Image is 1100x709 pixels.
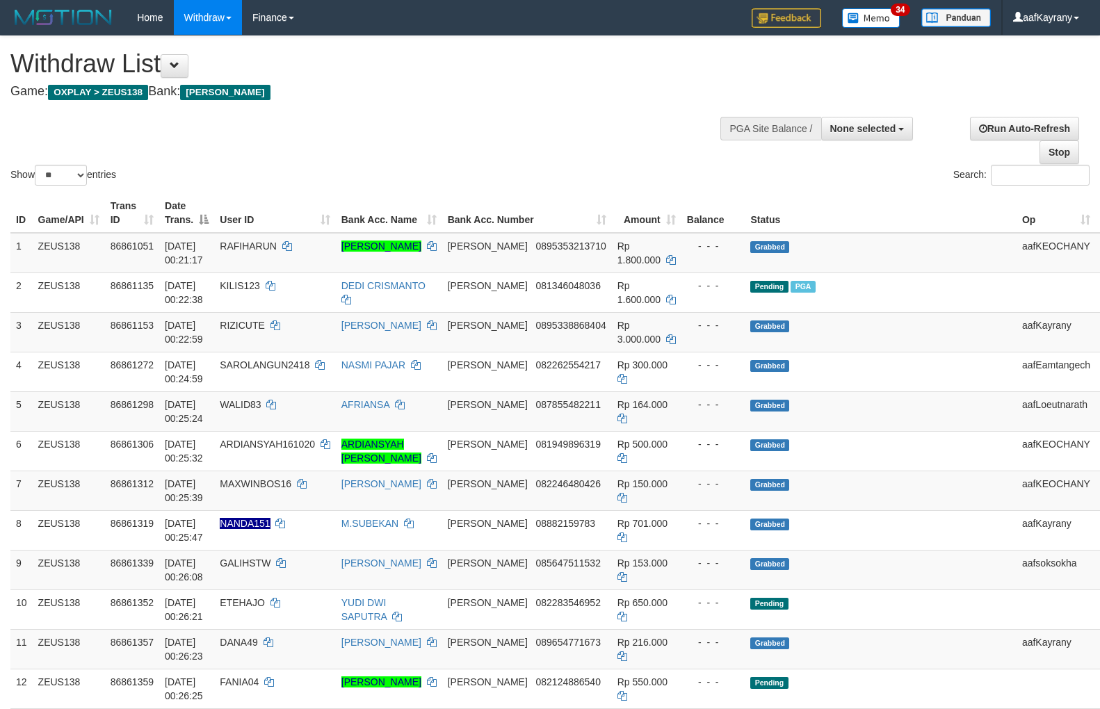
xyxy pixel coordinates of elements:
span: [DATE] 00:26:25 [165,676,203,701]
a: [PERSON_NAME] [341,320,421,331]
td: ZEUS138 [33,550,105,589]
td: 10 [10,589,33,629]
span: Grabbed [750,479,789,491]
span: Grabbed [750,360,789,372]
span: Copy 0895353213710 to clipboard [535,241,606,252]
span: Copy 082262554217 to clipboard [535,359,600,370]
span: [PERSON_NAME] [448,637,528,648]
td: 12 [10,669,33,708]
span: Copy 082283546952 to clipboard [535,597,600,608]
span: [DATE] 00:22:59 [165,320,203,345]
span: Grabbed [750,241,789,253]
td: aafLoeutnarath [1017,391,1096,431]
button: None selected [821,117,914,140]
span: Rp 1.800.000 [617,241,661,266]
span: WALID83 [220,399,261,410]
td: aafKEOCHANY [1017,431,1096,471]
td: ZEUS138 [33,471,105,510]
th: User ID: activate to sort column ascending [214,193,335,233]
td: aafsoksokha [1017,550,1096,589]
td: 6 [10,431,33,471]
td: 8 [10,510,33,550]
span: Rp 701.000 [617,518,668,529]
span: Rp 500.000 [617,439,668,450]
div: - - - [687,398,740,411]
td: ZEUS138 [33,431,105,471]
div: - - - [687,675,740,689]
a: [PERSON_NAME] [341,637,421,648]
span: Rp 300.000 [617,359,668,370]
span: Grabbed [750,558,789,570]
span: [PERSON_NAME] [448,557,528,569]
td: ZEUS138 [33,233,105,273]
td: 11 [10,629,33,669]
span: Rp 153.000 [617,557,668,569]
span: [PERSON_NAME] [180,85,270,100]
span: Nama rekening ada tanda titik/strip, harap diedit [220,518,270,529]
div: - - - [687,318,740,332]
td: 1 [10,233,33,273]
span: [DATE] 00:25:32 [165,439,203,464]
a: M.SUBEKAN [341,518,398,529]
th: ID [10,193,33,233]
span: Rp 550.000 [617,676,668,687]
th: Bank Acc. Name: activate to sort column ascending [336,193,442,233]
th: Date Trans.: activate to sort column descending [159,193,214,233]
span: Rp 164.000 [617,399,668,410]
span: Rp 216.000 [617,637,668,648]
span: 34 [891,3,909,16]
td: 2 [10,272,33,312]
a: YUDI DWI SAPUTRA [341,597,387,622]
span: [PERSON_NAME] [448,478,528,489]
span: Copy 0895338868404 to clipboard [535,320,606,331]
span: 86861153 [111,320,154,331]
td: aafKayrany [1017,510,1096,550]
td: 3 [10,312,33,352]
span: DANA49 [220,637,257,648]
td: aafKEOCHANY [1017,471,1096,510]
img: MOTION_logo.png [10,7,116,28]
span: ETEHAJO [220,597,265,608]
span: ARDIANSYAH161020 [220,439,315,450]
div: - - - [687,239,740,253]
span: [PERSON_NAME] [448,597,528,608]
span: RIZICUTE [220,320,265,331]
a: [PERSON_NAME] [341,557,421,569]
span: [DATE] 00:25:24 [165,399,203,424]
span: 86861306 [111,439,154,450]
td: 4 [10,352,33,391]
div: PGA Site Balance / [720,117,820,140]
div: - - - [687,437,740,451]
select: Showentries [35,165,87,186]
span: Rp 650.000 [617,597,668,608]
span: KILIS123 [220,280,260,291]
span: [PERSON_NAME] [448,439,528,450]
div: - - - [687,596,740,610]
th: Trans ID: activate to sort column ascending [105,193,159,233]
span: 86861312 [111,478,154,489]
th: Op: activate to sort column ascending [1017,193,1096,233]
span: Rp 1.600.000 [617,280,661,305]
span: Grabbed [750,320,789,332]
span: Grabbed [750,519,789,530]
td: ZEUS138 [33,589,105,629]
th: Balance [681,193,745,233]
span: Copy 081346048036 to clipboard [535,280,600,291]
td: ZEUS138 [33,391,105,431]
td: 9 [10,550,33,589]
span: 86861298 [111,399,154,410]
span: 86861272 [111,359,154,370]
span: Copy 087855482211 to clipboard [535,399,600,410]
td: 5 [10,391,33,431]
span: [DATE] 00:25:39 [165,478,203,503]
span: Copy 08882159783 to clipboard [535,518,595,529]
span: 86861051 [111,241,154,252]
span: [PERSON_NAME] [448,359,528,370]
span: 86861359 [111,676,154,687]
td: aafKayrany [1017,629,1096,669]
span: [PERSON_NAME] [448,518,528,529]
span: Pending [750,598,788,610]
span: MAXWINBOS16 [220,478,291,489]
span: [DATE] 00:25:47 [165,518,203,543]
label: Show entries [10,165,116,186]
